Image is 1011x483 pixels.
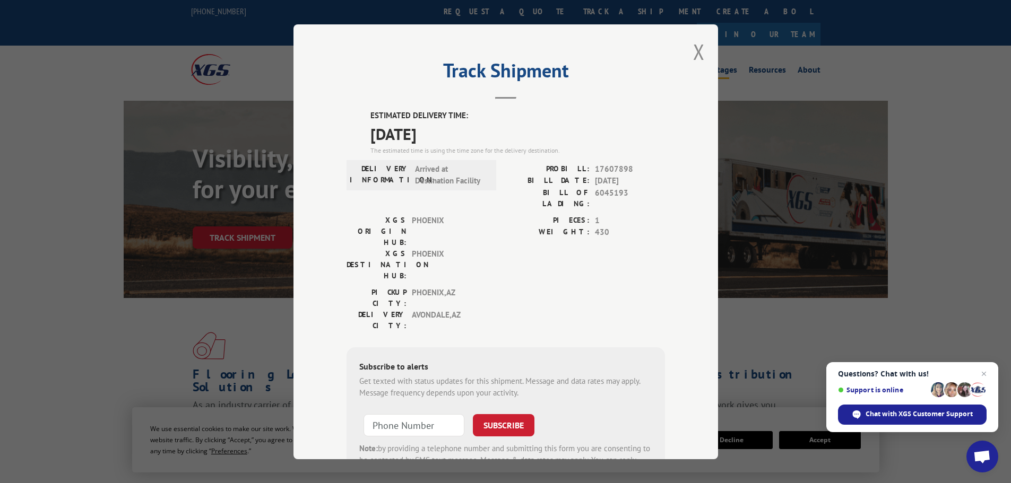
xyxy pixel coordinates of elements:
span: Questions? Chat with us! [838,370,987,378]
span: 1 [595,214,665,226]
div: by providing a telephone number and submitting this form you are consenting to be contacted by SM... [359,442,652,478]
span: PHOENIX , AZ [412,286,483,309]
label: PICKUP CITY: [347,286,407,309]
button: Close modal [693,38,705,66]
div: The estimated time is using the time zone for the delivery destination. [370,145,665,155]
span: AVONDALE , AZ [412,309,483,331]
span: 6045193 [595,187,665,209]
div: Get texted with status updates for this shipment. Message and data rates may apply. Message frequ... [359,375,652,399]
span: Support is online [838,386,927,394]
label: DELIVERY CITY: [347,309,407,331]
div: Subscribe to alerts [359,359,652,375]
span: PHOENIX [412,214,483,248]
label: XGS ORIGIN HUB: [347,214,407,248]
span: Close chat [978,367,990,380]
label: PIECES: [506,214,590,226]
label: DELIVERY INFORMATION: [350,163,410,187]
span: Arrived at Destination Facility [415,163,487,187]
span: [DATE] [595,175,665,187]
h2: Track Shipment [347,63,665,83]
button: SUBSCRIBE [473,414,534,436]
div: Open chat [966,441,998,472]
label: XGS DESTINATION HUB: [347,248,407,281]
span: PHOENIX [412,248,483,281]
label: WEIGHT: [506,226,590,239]
strong: Note: [359,443,378,453]
span: Chat with XGS Customer Support [866,409,973,419]
span: [DATE] [370,121,665,145]
span: 430 [595,226,665,239]
label: ESTIMATED DELIVERY TIME: [370,110,665,122]
span: 17607898 [595,163,665,175]
div: Chat with XGS Customer Support [838,405,987,425]
label: BILL DATE: [506,175,590,187]
label: BILL OF LADING: [506,187,590,209]
label: PROBILL: [506,163,590,175]
input: Phone Number [364,414,464,436]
